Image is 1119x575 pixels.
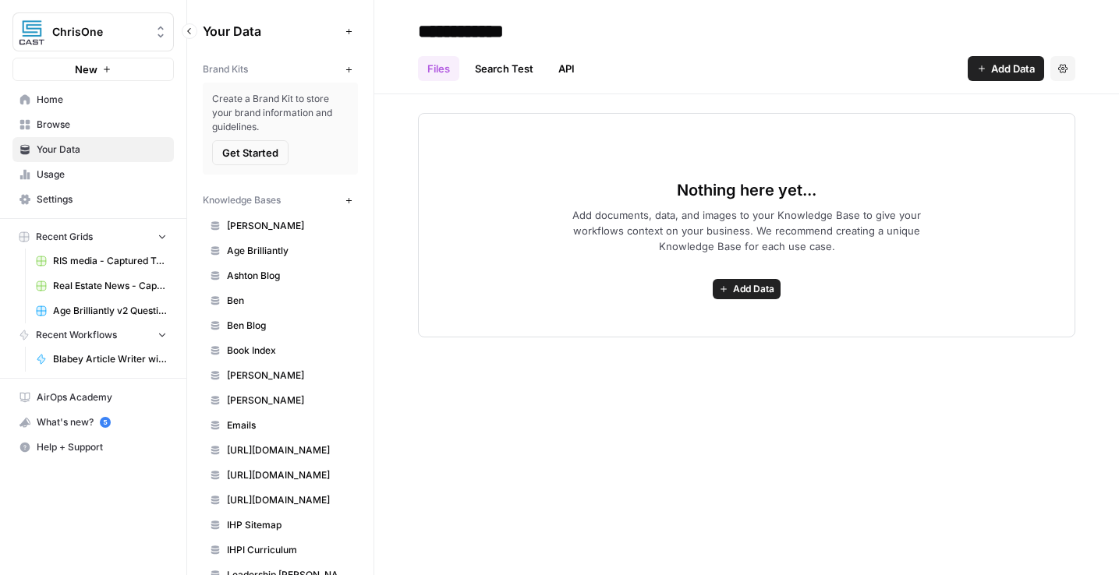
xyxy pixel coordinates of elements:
[227,468,351,482] span: [URL][DOMAIN_NAME]
[36,230,93,244] span: Recent Grids
[53,279,167,293] span: Real Estate News - Captured Texts.csv
[203,438,358,463] a: [URL][DOMAIN_NAME]
[203,538,358,563] a: IHPI Curriculum
[713,279,781,299] button: Add Data
[12,87,174,112] a: Home
[13,411,173,434] div: What's new?
[12,225,174,249] button: Recent Grids
[227,443,351,457] span: [URL][DOMAIN_NAME]
[53,352,167,366] span: Blabey Article Writer with Memory Stores
[12,187,174,212] a: Settings
[227,493,351,507] span: [URL][DOMAIN_NAME]
[100,417,111,428] a: 5
[222,145,278,161] span: Get Started
[677,179,816,201] span: Nothing here yet...
[466,56,543,81] a: Search Test
[29,298,174,323] a: Age Brilliantly v2 Questions
[203,193,281,207] span: Knowledge Bases
[12,137,174,162] a: Your Data
[53,304,167,318] span: Age Brilliantly v2 Questions
[37,143,167,157] span: Your Data
[991,61,1035,76] span: Add Data
[52,24,147,40] span: ChrisOne
[12,323,174,347] button: Recent Workflows
[203,488,358,513] a: [URL][DOMAIN_NAME]
[37,93,167,107] span: Home
[203,288,358,313] a: Ben
[203,313,358,338] a: Ben Blog
[227,344,351,358] span: Book Index
[37,192,167,206] span: Settings
[418,56,459,81] a: Files
[203,413,358,438] a: Emails
[203,22,339,41] span: Your Data
[968,56,1044,81] button: Add Data
[29,249,174,273] a: RIS media - Captured Texts (2).csv
[53,254,167,268] span: RIS media - Captured Texts (2).csv
[37,168,167,182] span: Usage
[203,238,358,263] a: Age Brilliantly
[549,56,584,81] a: API
[227,393,351,407] span: [PERSON_NAME]
[203,388,358,413] a: [PERSON_NAME]
[37,440,167,454] span: Help + Support
[203,363,358,388] a: [PERSON_NAME]
[203,513,358,538] a: IHP Sitemap
[203,463,358,488] a: [URL][DOMAIN_NAME]
[12,162,174,187] a: Usage
[227,319,351,333] span: Ben Blog
[12,385,174,410] a: AirOps Academy
[103,418,107,426] text: 5
[227,418,351,432] span: Emails
[12,410,174,435] button: What's new? 5
[227,294,351,308] span: Ben
[733,282,774,296] span: Add Data
[212,92,349,134] span: Create a Brand Kit to store your brand information and guidelines.
[227,369,351,383] span: [PERSON_NAME]
[227,244,351,258] span: Age Brilliantly
[212,140,289,165] button: Get Started
[37,118,167,132] span: Browse
[227,269,351,283] span: Ashton Blog
[547,207,947,254] span: Add documents, data, and images to your Knowledge Base to give your workflows context on your bus...
[29,347,174,372] a: Blabey Article Writer with Memory Stores
[18,18,46,46] img: ChrisOne Logo
[12,12,174,51] button: Workspace: ChrisOne
[12,435,174,460] button: Help + Support
[203,263,358,288] a: Ashton Blog
[12,112,174,137] a: Browse
[227,219,351,233] span: [PERSON_NAME]
[37,390,167,404] span: AirOps Academy
[203,338,358,363] a: Book Index
[203,62,248,76] span: Brand Kits
[36,328,117,342] span: Recent Workflows
[75,62,97,77] span: New
[29,273,174,298] a: Real Estate News - Captured Texts.csv
[12,58,174,81] button: New
[203,213,358,238] a: [PERSON_NAME]
[227,518,351,532] span: IHP Sitemap
[227,543,351,557] span: IHPI Curriculum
